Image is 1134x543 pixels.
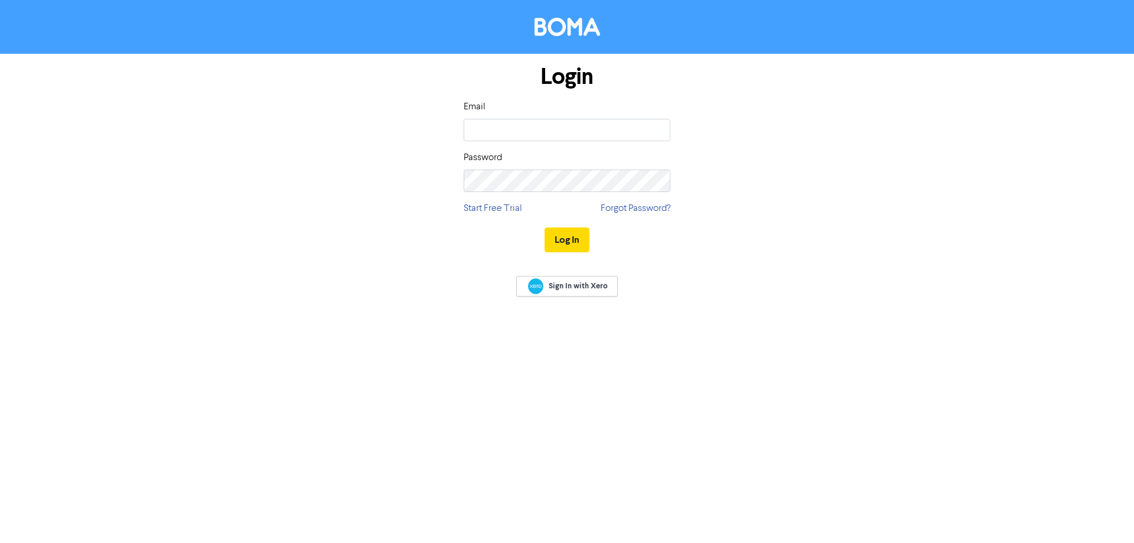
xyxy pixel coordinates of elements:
[535,18,600,36] img: BOMA Logo
[464,151,502,165] label: Password
[464,100,485,114] label: Email
[601,201,670,216] a: Forgot Password?
[464,63,670,90] h1: Login
[549,281,608,291] span: Sign In with Xero
[528,278,543,294] img: Xero logo
[464,201,522,216] a: Start Free Trial
[545,227,589,252] button: Log In
[516,276,618,297] a: Sign In with Xero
